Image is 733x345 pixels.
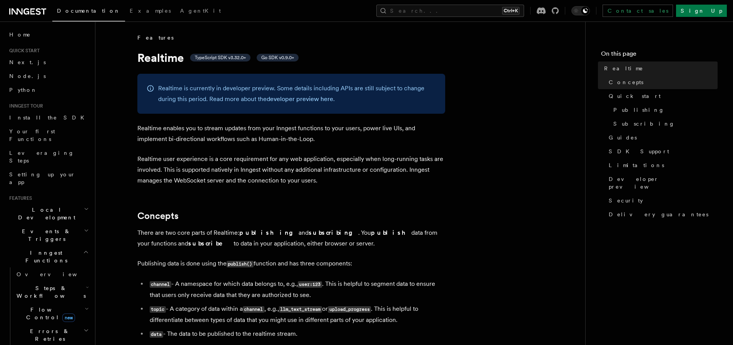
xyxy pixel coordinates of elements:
p: Realtime enables you to stream updates from your Inngest functions to your users, power live UIs,... [137,123,445,144]
span: Features [6,195,32,201]
button: Flow Controlnew [13,303,90,324]
p: There are two core parts of Realtime: and . You data from your functions and to data in your appl... [137,227,445,249]
a: Leveraging Steps [6,146,90,168]
a: Limitations [606,158,718,172]
span: Developer preview [609,175,718,191]
a: Concepts [606,75,718,89]
a: Quick start [606,89,718,103]
a: Sign Up [676,5,727,17]
span: Subscribing [613,120,675,128]
a: Realtime [601,61,718,75]
span: Quick start [6,48,40,54]
span: Python [9,87,37,93]
span: new [62,313,75,322]
span: Home [9,31,31,38]
p: Realtime is currently in developer preview. Some details including APIs are still subject to chan... [158,83,436,104]
a: Subscribing [610,117,718,131]
span: Node.js [9,73,46,79]
span: Features [137,34,174,41]
span: Delivery guarantees [609,211,708,218]
button: Steps & Workflows [13,281,90,303]
a: Home [6,28,90,41]
li: - A category of data within a , e.g., or . This is helpful to differentiate between types of data... [147,304,445,325]
a: Install the SDK [6,111,90,124]
code: publish() [227,261,254,267]
span: Next.js [9,59,46,65]
kbd: Ctrl+K [502,7,519,15]
span: Limitations [609,161,664,169]
a: AgentKit [175,2,225,21]
code: channel [150,281,171,288]
span: Setting up your app [9,171,75,185]
strong: subscribing [309,229,358,236]
code: user:123 [298,281,322,288]
span: Leveraging Steps [9,150,74,164]
span: Local Development [6,206,84,221]
strong: subscribe [188,240,234,247]
span: Steps & Workflows [13,284,86,300]
span: Quick start [609,92,661,100]
button: Inngest Functions [6,246,90,267]
a: Security [606,194,718,207]
a: Developer preview [606,172,718,194]
span: Go SDK v0.9.0+ [261,55,294,61]
code: topic [150,306,166,313]
a: Your first Functions [6,124,90,146]
code: llm_text_stream [279,306,322,313]
span: Inngest Functions [6,249,83,264]
span: Errors & Retries [13,327,83,343]
span: Events & Triggers [6,227,84,243]
span: Examples [130,8,171,14]
button: Toggle dark mode [571,6,590,15]
a: Examples [125,2,175,21]
strong: publish [371,229,411,236]
span: Guides [609,134,637,141]
a: developer preview here [267,95,333,103]
button: Search...Ctrl+K [376,5,524,17]
a: Setting up your app [6,168,90,189]
span: Publishing [613,106,665,114]
h1: Realtime [137,51,445,65]
li: - A namespace for which data belongs to, e.g., . This is helpful to segment data to ensure that u... [147,279,445,300]
h4: On this page [601,49,718,61]
a: Overview [13,267,90,281]
span: SDK Support [609,148,669,155]
p: Realtime user experience is a core requirement for any web application, especially when long-runn... [137,154,445,186]
span: Install the SDK [9,114,89,121]
code: data [150,331,163,338]
span: Overview [17,271,96,277]
span: Realtime [604,65,643,72]
span: Flow Control [13,306,85,321]
span: AgentKit [180,8,221,14]
a: Python [6,83,90,97]
a: Publishing [610,103,718,117]
code: upload_progress [328,306,371,313]
a: Guides [606,131,718,144]
a: Delivery guarantees [606,207,718,221]
code: channel [243,306,264,313]
button: Events & Triggers [6,224,90,246]
span: Security [609,197,643,204]
a: Documentation [52,2,125,22]
span: Documentation [57,8,120,14]
button: Local Development [6,203,90,224]
strong: publishing [239,229,299,236]
span: Your first Functions [9,128,55,142]
a: Concepts [137,211,179,221]
a: Contact sales [603,5,673,17]
p: Publishing data is done using the function and has three components: [137,258,445,269]
span: Concepts [609,78,643,86]
span: TypeScript SDK v3.32.0+ [195,55,246,61]
a: Node.js [6,69,90,83]
a: Next.js [6,55,90,69]
li: - The data to be published to the realtime stream. [147,328,445,340]
span: Inngest tour [6,103,43,109]
a: SDK Support [606,144,718,158]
